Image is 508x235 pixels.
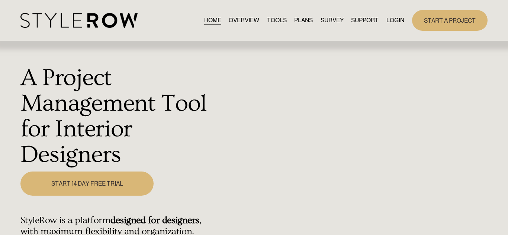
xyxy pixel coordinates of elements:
a: HOME [204,15,221,25]
strong: designed for designers [110,215,199,226]
a: TOOLS [267,15,287,25]
img: StyleRow [20,13,138,28]
a: START 14 DAY FREE TRIAL [20,172,154,196]
a: SURVEY [321,15,344,25]
a: folder dropdown [351,15,379,25]
span: SUPPORT [351,16,379,25]
h1: A Project Management Tool for Interior Designers [20,65,213,167]
a: LOGIN [386,15,404,25]
a: OVERVIEW [229,15,259,25]
a: START A PROJECT [412,10,488,30]
a: PLANS [294,15,313,25]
